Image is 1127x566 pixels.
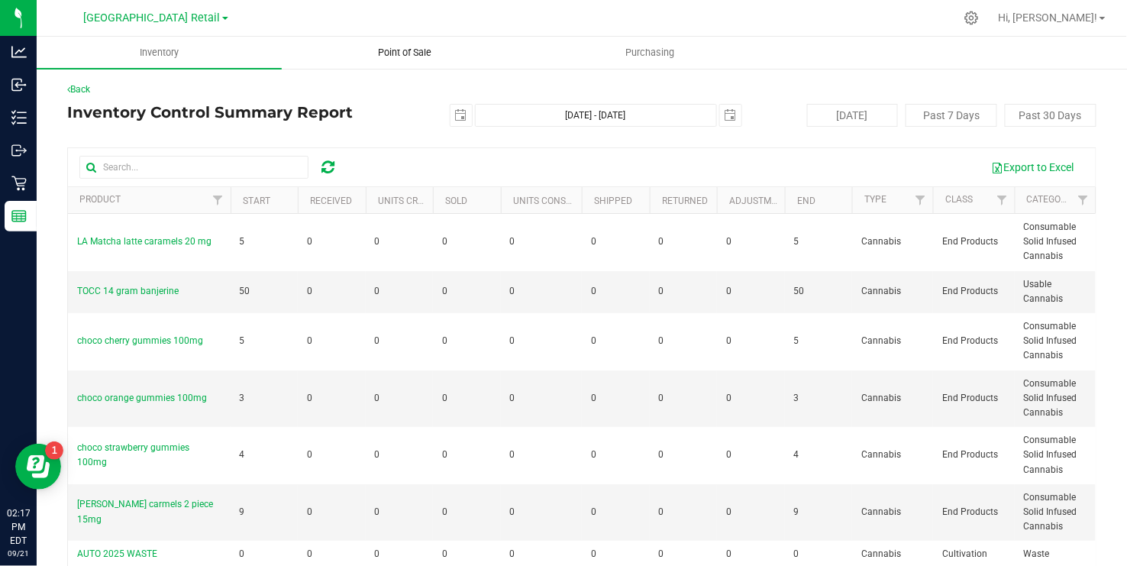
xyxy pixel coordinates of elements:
span: 0 [659,334,664,348]
a: Category [1027,194,1072,205]
span: 0 [442,448,447,462]
span: 0 [591,547,596,561]
span: 0 [659,234,664,249]
span: 0 [375,547,380,561]
span: 3 [240,391,245,406]
span: 0 [659,284,664,299]
span: 0 [307,547,312,561]
span: 0 [375,505,380,519]
span: 0 [591,448,596,462]
a: Point of Sale [282,37,527,69]
span: 50 [794,284,805,299]
span: 0 [307,391,312,406]
span: select [720,105,741,126]
span: End Products [942,334,998,348]
a: Units Created [378,196,445,206]
a: Adjustments [729,196,794,206]
span: Consumable Solid Infused Cannabis [1024,319,1087,364]
span: Waste [1024,547,1050,561]
span: Cannabis [861,234,901,249]
a: Purchasing [528,37,773,69]
a: Returned [662,196,708,206]
span: Cultivation [942,547,987,561]
a: Shipped [594,196,632,206]
a: Type [865,194,887,205]
span: TOCC 14 gram banjerine [77,286,179,296]
a: Filter [990,187,1015,213]
iframe: Resource center [15,444,61,490]
span: 0 [794,547,799,561]
span: 0 [591,334,596,348]
inline-svg: Retail [11,176,27,191]
span: 5 [240,334,245,348]
a: Inventory [37,37,282,69]
span: Consumable Solid Infused Cannabis [1024,377,1087,421]
span: Purchasing [605,46,695,60]
p: 02:17 PM EDT [7,506,30,548]
span: 0 [510,547,515,561]
span: 0 [726,234,731,249]
span: 4 [794,448,799,462]
span: AUTO 2025 WASTE [77,548,157,559]
span: 0 [510,284,515,299]
inline-svg: Inventory [11,110,27,125]
h4: Inventory Control Summary Report [67,104,410,121]
span: 0 [375,334,380,348]
span: Cannabis [861,448,901,462]
span: Inventory [119,46,199,60]
button: [DATE] [807,104,899,127]
span: 0 [726,547,731,561]
span: 0 [659,391,664,406]
span: End Products [942,448,998,462]
span: choco orange gummies 100mg [77,393,207,403]
span: 0 [307,448,312,462]
a: Sold [446,196,468,206]
span: 0 [510,334,515,348]
button: Past 30 Days [1005,104,1096,127]
span: 0 [442,334,447,348]
span: 50 [240,284,250,299]
span: 5 [794,234,799,249]
a: End [797,196,815,206]
span: Hi, [PERSON_NAME]! [999,11,1098,24]
span: 0 [307,234,312,249]
span: choco cherry gummies 100mg [77,335,203,346]
span: Consumable Solid Infused Cannabis [1024,433,1087,477]
span: 0 [375,284,380,299]
span: 0 [591,234,596,249]
button: Past 7 Days [906,104,997,127]
span: 9 [240,505,245,519]
span: choco strawberry gummies 100mg [77,442,189,467]
span: 5 [240,234,245,249]
span: 0 [726,505,731,519]
span: 0 [726,391,731,406]
span: 0 [307,334,312,348]
span: 0 [591,284,596,299]
input: Search... [79,156,308,179]
span: 0 [726,334,731,348]
span: Cannabis [861,284,901,299]
span: Cannabis [861,547,901,561]
span: 0 [591,391,596,406]
span: 0 [307,284,312,299]
span: Cannabis [861,334,901,348]
span: 0 [442,284,447,299]
span: Cannabis [861,391,901,406]
span: 0 [659,505,664,519]
span: 0 [307,505,312,519]
p: 09/21 [7,548,30,559]
span: Usable Cannabis [1024,277,1087,306]
span: 0 [375,448,380,462]
span: 0 [510,505,515,519]
iframe: Resource center unread badge [45,441,63,460]
span: End Products [942,391,998,406]
span: 4 [240,448,245,462]
span: 0 [442,391,447,406]
span: 0 [659,547,664,561]
span: 0 [442,547,447,561]
a: Filter [908,187,933,213]
span: [GEOGRAPHIC_DATA] Retail [84,11,221,24]
a: Product [79,194,121,205]
span: 9 [794,505,799,519]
